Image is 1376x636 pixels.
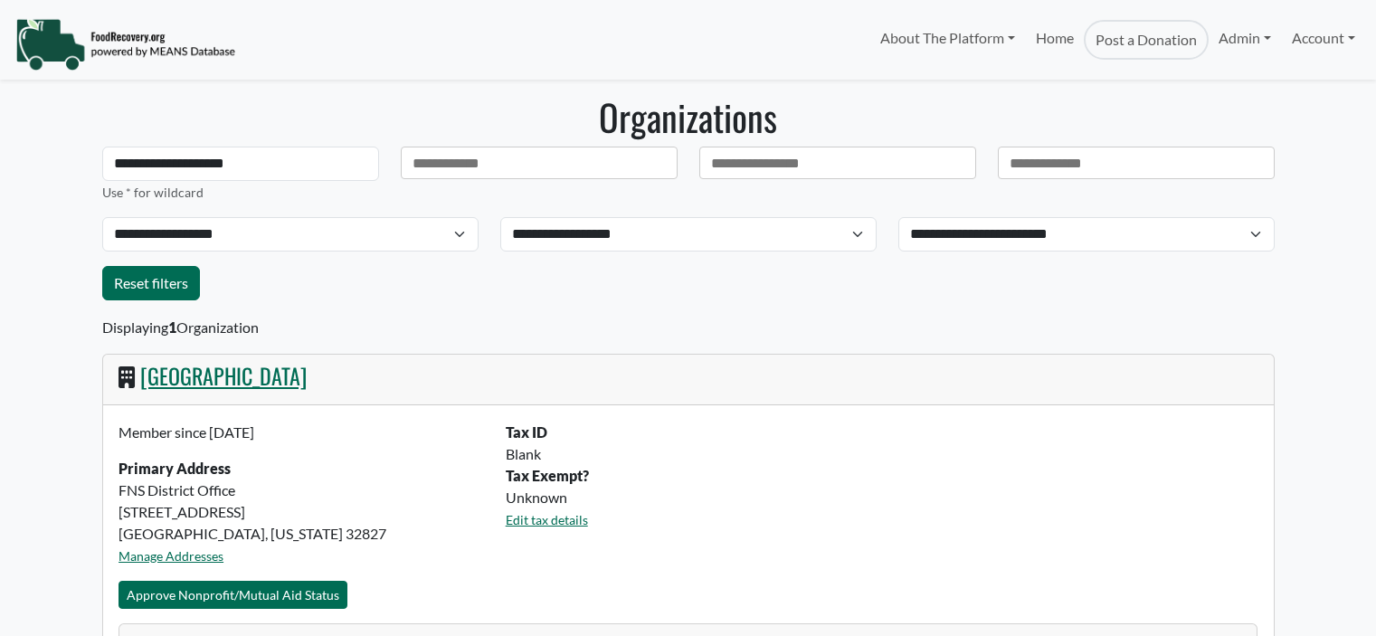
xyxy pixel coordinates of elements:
[119,581,347,609] button: Approve Nonprofit/Mutual Aid Status
[119,548,223,564] a: Manage Addresses
[119,460,231,477] strong: Primary Address
[506,512,588,527] a: Edit tax details
[1209,20,1281,56] a: Admin
[1025,20,1083,60] a: Home
[119,422,484,443] p: Member since [DATE]
[1084,20,1209,60] a: Post a Donation
[168,318,176,336] b: 1
[108,422,495,581] div: FNS District Office [STREET_ADDRESS] [GEOGRAPHIC_DATA], [US_STATE] 32827
[102,185,204,200] small: Use * for wildcard
[15,17,235,71] img: NavigationLogo_FoodRecovery-91c16205cd0af1ed486a0f1a7774a6544ea792ac00100771e7dd3ec7c0e58e41.png
[495,487,1268,508] div: Unknown
[102,266,200,300] a: Reset filters
[1282,20,1365,56] a: Account
[102,95,1275,138] h1: Organizations
[506,423,547,441] b: Tax ID
[140,359,307,392] a: [GEOGRAPHIC_DATA]
[870,20,1025,56] a: About The Platform
[506,467,589,484] b: Tax Exempt?
[495,443,1268,465] div: Blank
